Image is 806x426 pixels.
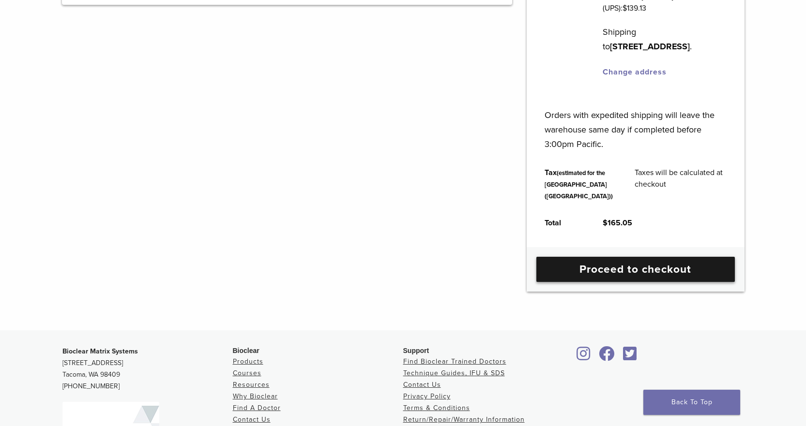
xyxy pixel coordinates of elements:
th: Total [534,209,592,236]
a: Bioclear [596,352,618,362]
a: Change address [603,67,667,77]
p: Orders with expedited shipping will leave the warehouse same day if completed before 3:00pm Pacific. [545,93,726,151]
bdi: 165.05 [603,218,632,228]
td: Taxes will be calculated at checkout [624,159,737,209]
a: Back To Top [643,390,740,415]
a: Bioclear [574,352,594,362]
strong: [STREET_ADDRESS] [610,41,690,52]
a: Find Bioclear Trained Doctors [403,357,506,366]
span: Bioclear [233,347,259,354]
a: Terms & Conditions [403,404,470,412]
a: Privacy Policy [403,392,451,400]
p: Shipping to . [603,25,726,54]
a: Contact Us [403,381,441,389]
strong: Bioclear Matrix Systems [62,347,138,355]
a: Bioclear [620,352,640,362]
a: Find A Doctor [233,404,281,412]
a: Courses [233,369,261,377]
a: Resources [233,381,270,389]
th: Tax [534,159,624,209]
small: (estimated for the [GEOGRAPHIC_DATA] ([GEOGRAPHIC_DATA])) [545,169,613,200]
a: Return/Repair/Warranty Information [403,415,525,424]
p: [STREET_ADDRESS] Tacoma, WA 98409 [PHONE_NUMBER] [62,346,233,392]
a: Proceed to checkout [536,257,735,282]
span: $ [623,3,627,13]
a: Why Bioclear [233,392,278,400]
bdi: 139.13 [623,3,646,13]
a: Products [233,357,263,366]
a: Contact Us [233,415,271,424]
span: $ [603,218,608,228]
span: Support [403,347,429,354]
a: Technique Guides, IFU & SDS [403,369,505,377]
